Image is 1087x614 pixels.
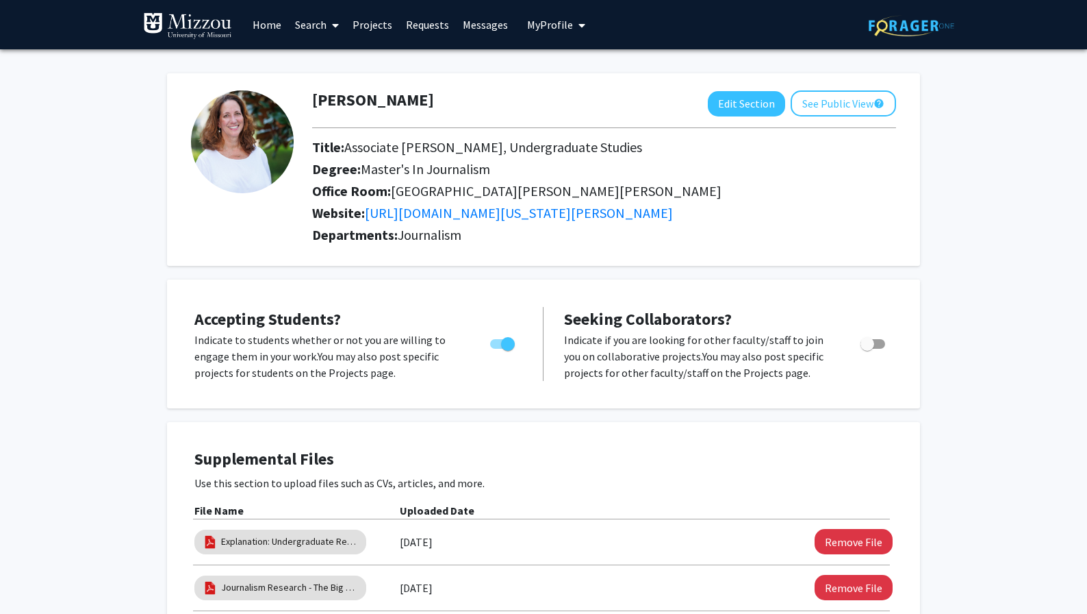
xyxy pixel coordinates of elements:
[288,1,346,49] a: Search
[485,332,522,352] div: Toggle
[815,575,893,600] button: Remove Journalism Research - The Big Picture File
[400,504,474,517] b: Uploaded Date
[203,535,218,550] img: pdf_icon.png
[344,138,642,156] span: Associate [PERSON_NAME], Undergraduate Studies
[873,95,884,112] mat-icon: help
[456,1,515,49] a: Messages
[246,1,288,49] a: Home
[791,90,896,116] button: See Public View
[312,139,896,156] h2: Title:
[527,18,573,32] span: My Profile
[855,332,893,352] div: Toggle
[398,226,461,243] span: Journalism
[312,205,896,221] h2: Website:
[312,183,896,199] h2: Office Room:
[194,475,893,491] p: Use this section to upload files such as CVs, articles, and more.
[400,576,433,600] label: [DATE]
[365,204,673,221] a: Opens in a new tab
[10,552,58,604] iframe: Chat
[400,530,433,554] label: [DATE]
[564,332,834,381] p: Indicate if you are looking for other faculty/staff to join you on collaborative projects. You ma...
[302,227,906,243] h2: Departments:
[346,1,399,49] a: Projects
[391,182,721,199] span: [GEOGRAPHIC_DATA][PERSON_NAME][PERSON_NAME]
[815,529,893,554] button: Remove Explanation: Undergraduate Research at the Missouri School of Journalism File
[221,535,358,549] a: Explanation: Undergraduate Research at the [US_STATE] School of Journalism
[203,580,218,595] img: pdf_icon.png
[361,160,490,177] span: Master's In Journalism
[194,450,893,469] h4: Supplemental Files
[312,161,896,177] h2: Degree:
[221,580,358,595] a: Journalism Research - The Big Picture
[194,504,244,517] b: File Name
[143,12,232,40] img: University of Missouri Logo
[312,90,434,110] h1: [PERSON_NAME]
[564,308,732,330] span: Seeking Collaborators?
[194,332,464,381] p: Indicate to students whether or not you are willing to engage them in your work. You may also pos...
[399,1,456,49] a: Requests
[708,91,785,116] button: Edit Section
[194,308,341,330] span: Accepting Students?
[869,15,954,36] img: ForagerOne Logo
[191,90,294,193] img: Profile Picture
